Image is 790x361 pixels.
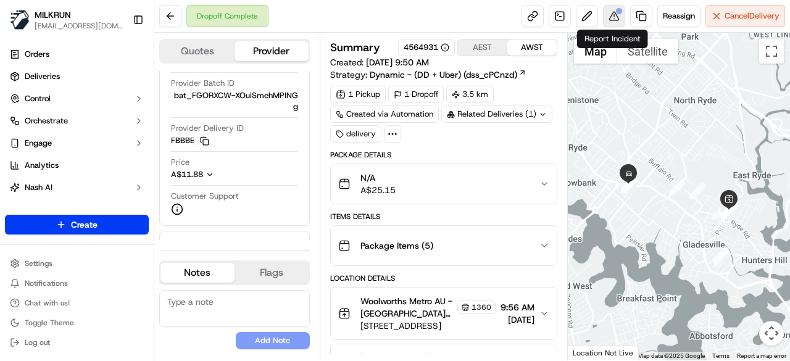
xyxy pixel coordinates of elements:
[669,180,685,196] div: 10
[714,251,730,267] div: 1
[25,318,74,328] span: Toggle Theme
[160,41,235,61] button: Quotes
[35,21,123,31] button: [EMAIL_ADDRESS][DOMAIN_NAME]
[331,226,557,265] button: Package Items (5)
[638,352,705,359] span: Map data ©2025 Google
[330,68,526,81] div: Strategy:
[5,255,149,272] button: Settings
[171,78,235,89] span: Provider Batch ID
[35,9,71,21] button: MILKRUN
[571,344,612,360] img: Google
[712,203,728,219] div: 4
[25,298,70,308] span: Chat with us!
[25,71,60,82] span: Deliveries
[577,30,648,48] div: Report Incident
[25,138,52,149] span: Engage
[330,212,557,222] div: Items Details
[621,177,637,193] div: 12
[331,164,557,204] button: N/AA$25.15
[5,294,149,312] button: Chat with us!
[370,68,517,81] span: Dynamic - (DD + Uber) (dss_cPCnzd)
[25,204,84,215] span: Product Catalog
[330,273,557,283] div: Location Details
[737,352,786,359] a: Report a map error
[5,200,149,220] a: Product Catalog
[171,135,209,146] button: FBBBE
[330,106,439,123] a: Created via Automation
[330,42,380,53] h3: Summary
[5,314,149,331] button: Toggle Theme
[5,89,149,109] button: Control
[25,115,68,127] span: Orchestrate
[71,218,98,231] span: Create
[507,39,557,56] button: AWST
[712,352,730,359] a: Terms (opens in new tab)
[5,215,149,234] button: Create
[366,57,429,68] span: [DATE] 9:50 AM
[458,39,507,56] button: AEST
[5,111,149,131] button: Orchestrate
[360,320,496,332] span: [STREET_ADDRESS]
[25,160,59,171] span: Analytics
[25,182,52,193] span: Nash AI
[25,49,49,60] span: Orders
[501,313,534,326] span: [DATE]
[689,183,705,199] div: 9
[330,86,386,103] div: 1 Pickup
[10,10,30,30] img: MILKRUN
[715,214,731,230] div: 3
[330,56,429,68] span: Created:
[331,288,557,339] button: Woolworths Metro AU - [GEOGRAPHIC_DATA] Store Manager1360[STREET_ADDRESS]9:56 AM[DATE]
[330,125,381,143] div: delivery
[663,10,695,22] span: Reassign
[446,86,494,103] div: 3.5 km
[574,39,617,64] button: Show street map
[617,39,678,64] button: Show satellite imagery
[235,41,309,61] button: Provider
[721,202,737,218] div: 8
[171,191,239,202] span: Customer Support
[5,178,149,197] button: Nash AI
[5,67,149,86] a: Deliveries
[721,204,738,220] div: 7
[5,133,149,153] button: Engage
[657,5,701,27] button: Reassign
[388,86,444,103] div: 1 Dropoff
[25,93,51,104] span: Control
[404,42,449,53] button: 4564931
[5,156,149,175] a: Analytics
[360,184,396,196] span: A$25.15
[472,302,491,312] span: 1360
[171,169,280,180] button: A$11.88
[441,106,552,123] div: Related Deliveries (1)
[5,5,128,35] button: MILKRUNMILKRUN[EMAIL_ADDRESS][DOMAIN_NAME]
[720,202,736,218] div: 6
[360,239,433,252] span: Package Items ( 5 )
[360,295,455,320] span: Woolworths Metro AU - [GEOGRAPHIC_DATA] Store Manager
[25,338,50,347] span: Log out
[5,275,149,292] button: Notifications
[713,247,729,263] div: 2
[235,263,309,283] button: Flags
[160,263,235,283] button: Notes
[330,150,557,160] div: Package Details
[759,321,784,346] button: Map camera controls
[171,169,203,180] span: A$11.88
[759,39,784,64] button: Toggle fullscreen view
[25,278,68,288] span: Notifications
[171,157,189,168] span: Price
[725,10,780,22] span: Cancel Delivery
[571,344,612,360] a: Open this area in Google Maps (opens a new window)
[25,259,52,268] span: Settings
[501,301,534,313] span: 9:56 AM
[370,68,526,81] a: Dynamic - (DD + Uber) (dss_cPCnzd)
[5,44,149,64] a: Orders
[360,172,396,184] span: N/A
[5,334,149,351] button: Log out
[568,345,639,360] div: Location Not Live
[171,123,244,134] span: Provider Delivery ID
